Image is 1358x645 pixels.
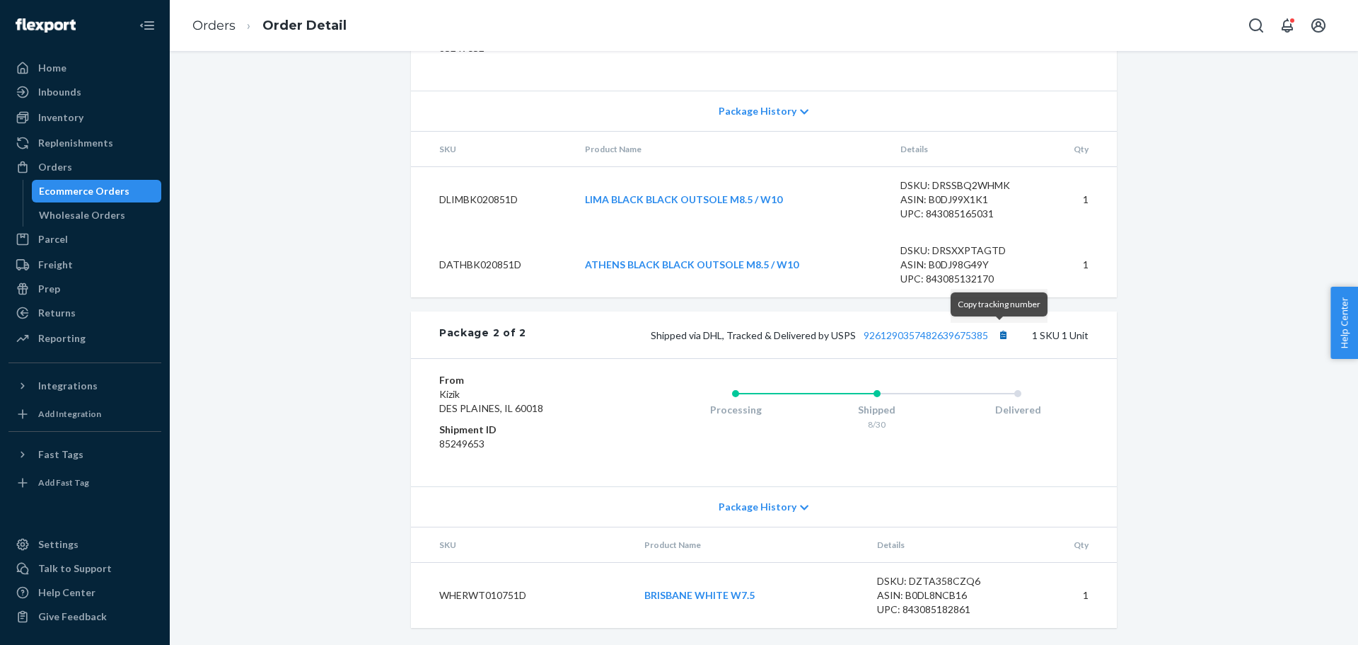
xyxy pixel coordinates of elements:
[585,193,782,205] a: LIMA BLACK BLACK OUTSOLE M8.5 / W10
[8,327,161,350] a: Reporting
[38,61,66,75] div: Home
[439,373,608,387] dt: From
[8,375,161,397] button: Integrations
[8,472,161,494] a: Add Fast Tag
[665,403,806,417] div: Processing
[32,180,162,202] a: Ecommerce Orders
[411,232,574,297] td: DATHBK020851D
[16,18,76,33] img: Flexport logo
[411,167,574,233] td: DLIMBK020851D
[585,258,799,270] a: ATHENS BLACK BLACK OUTSOLE M8.5 / W10
[806,418,948,430] div: 8/30
[38,136,113,150] div: Replenishments
[877,588,1010,603] div: ASIN: B0DL8NCB16
[8,302,161,324] a: Returns
[864,329,988,341] a: 9261290357482639675385
[38,258,73,272] div: Freight
[133,11,161,40] button: Close Navigation
[651,329,1012,341] span: Shipped via DHL, Tracked & Delivered by USPS
[39,184,129,198] div: Ecommerce Orders
[181,5,358,47] ol: breadcrumbs
[439,326,526,344] div: Package 2 of 2
[8,156,161,178] a: Orders
[877,603,1010,617] div: UPC: 843085182861
[38,160,72,174] div: Orders
[719,104,796,118] span: Package History
[900,258,1033,272] div: ASIN: B0DJ98G49Y
[1242,11,1270,40] button: Open Search Box
[900,193,1033,207] div: ASIN: B0DJ99X1K1
[411,527,633,563] th: SKU
[439,423,608,437] dt: Shipment ID
[38,408,101,420] div: Add Integration
[38,537,79,552] div: Settings
[38,586,95,600] div: Help Center
[574,132,889,167] th: Product Name
[8,106,161,129] a: Inventory
[8,581,161,604] a: Help Center
[38,561,112,576] div: Talk to Support
[644,589,755,601] a: BRISBANE WHITE W7.5
[39,208,125,222] div: Wholesale Orders
[38,447,83,462] div: Fast Tags
[38,282,60,296] div: Prep
[900,207,1033,221] div: UPC: 843085165031
[8,557,161,580] a: Talk to Support
[192,18,236,33] a: Orders
[8,57,161,79] a: Home
[8,228,161,251] a: Parcel
[38,331,86,346] div: Reporting
[439,437,608,451] dd: 85249653
[8,278,161,300] a: Prep
[38,476,89,489] div: Add Fast Tag
[900,272,1033,286] div: UPC: 843085132170
[719,500,796,514] span: Package History
[1044,232,1117,297] td: 1
[411,132,574,167] th: SKU
[8,81,161,103] a: Inbounds
[900,178,1033,193] div: DSKU: DRSSBQ2WHMK
[1021,563,1117,629] td: 1
[8,253,161,276] a: Freight
[38,306,76,320] div: Returns
[38,610,107,624] div: Give Feedback
[439,388,543,414] span: Kizik DES PLAINES, IL 60018
[8,533,161,556] a: Settings
[947,403,1089,417] div: Delivered
[1044,167,1117,233] td: 1
[32,204,162,227] a: Wholesale Orders
[958,299,1040,309] span: Copy tracking number
[38,85,81,99] div: Inbounds
[38,110,83,125] div: Inventory
[633,527,866,563] th: Product Name
[866,527,1021,563] th: Details
[8,132,161,154] a: Replenishments
[1330,287,1358,359] button: Help Center
[877,574,1010,588] div: DSKU: DZTA358CZQ6
[262,18,347,33] a: Order Detail
[889,132,1045,167] th: Details
[900,244,1033,258] div: DSKU: DRSXXPTAGTD
[806,403,948,417] div: Shipped
[38,379,98,393] div: Integrations
[1273,11,1301,40] button: Open notifications
[8,605,161,628] button: Give Feedback
[38,232,68,246] div: Parcel
[994,326,1012,344] button: Copy tracking number
[8,443,161,466] button: Fast Tags
[411,563,633,629] td: WHERWT010751D
[526,326,1089,344] div: 1 SKU 1 Unit
[8,403,161,426] a: Add Integration
[1044,132,1117,167] th: Qty
[1021,527,1117,563] th: Qty
[1304,11,1333,40] button: Open account menu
